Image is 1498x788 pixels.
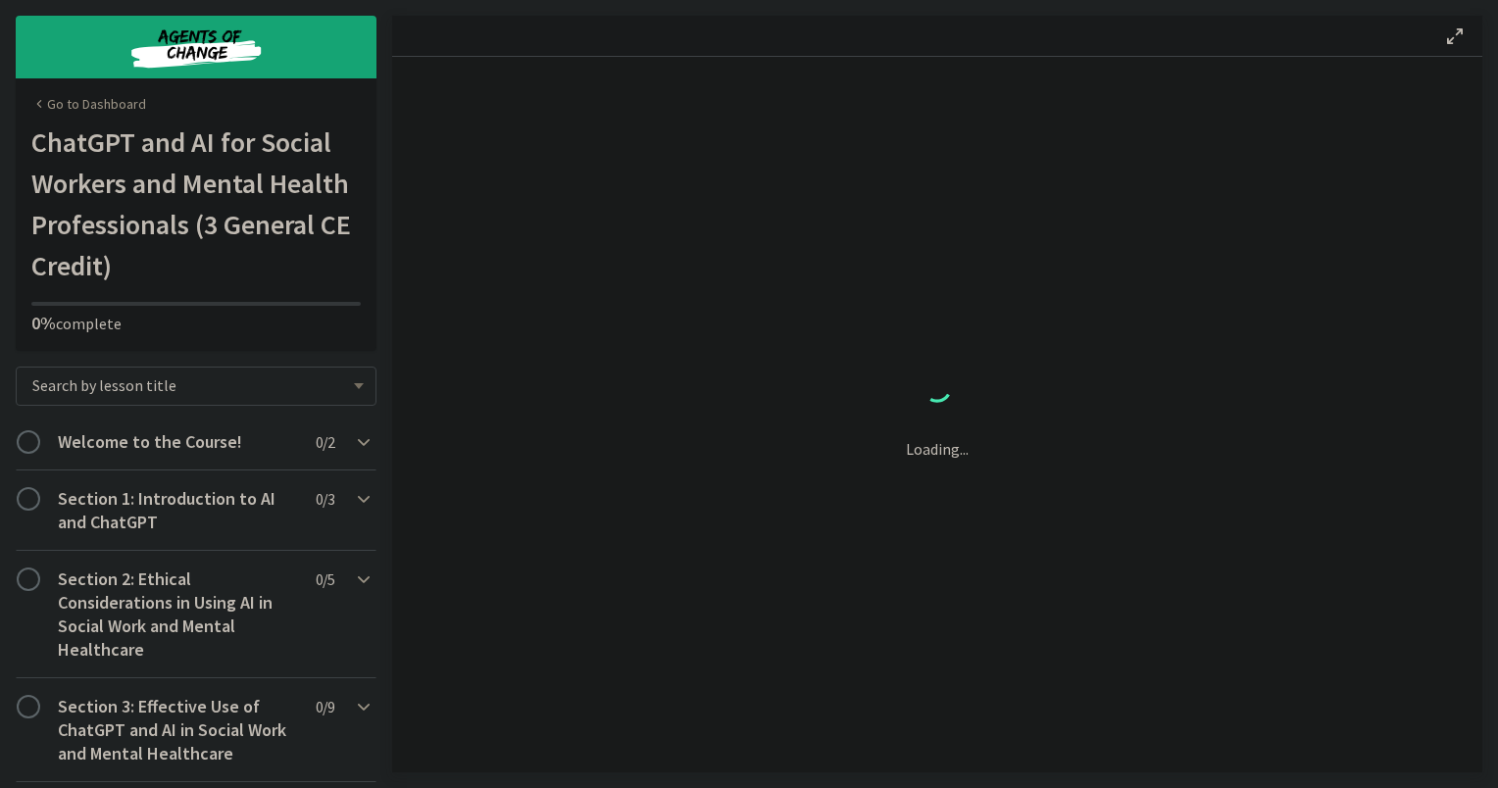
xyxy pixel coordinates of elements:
[32,375,344,395] span: Search by lesson title
[316,695,334,718] span: 0 / 9
[16,367,376,406] div: Search by lesson title
[31,312,361,335] p: complete
[316,567,334,591] span: 0 / 5
[316,487,334,511] span: 0 / 3
[58,567,297,662] h2: Section 2: Ethical Considerations in Using AI in Social Work and Mental Healthcare
[906,369,969,414] div: 1
[906,437,969,461] p: Loading...
[31,312,56,334] span: 0%
[31,122,361,286] h1: ChatGPT and AI for Social Workers and Mental Health Professionals (3 General CE Credit)
[58,487,297,534] h2: Section 1: Introduction to AI and ChatGPT
[58,695,297,765] h2: Section 3: Effective Use of ChatGPT and AI in Social Work and Mental Healthcare
[58,430,297,454] h2: Welcome to the Course!
[316,430,334,454] span: 0 / 2
[31,94,146,114] a: Go to Dashboard
[78,24,314,71] img: Agents of Change Social Work Test Prep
